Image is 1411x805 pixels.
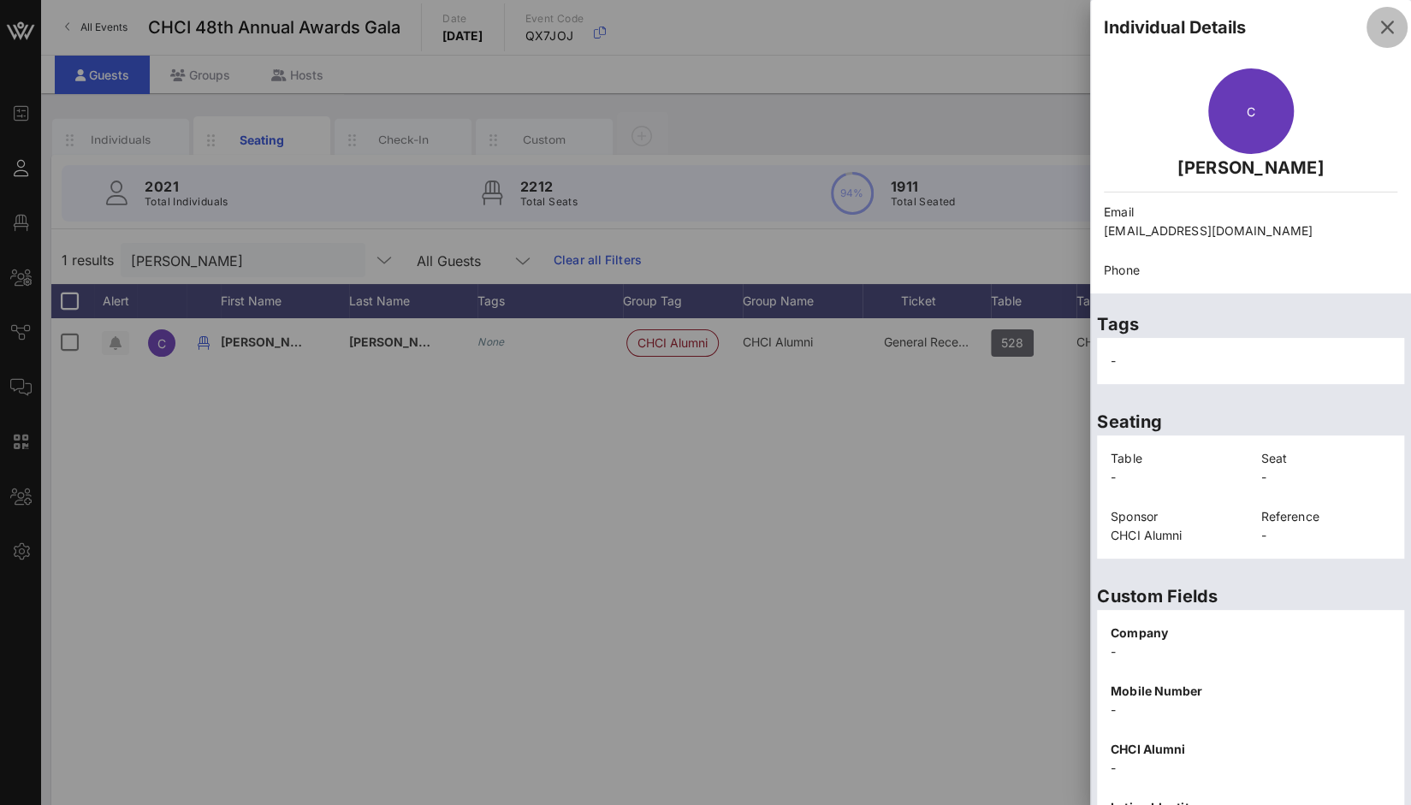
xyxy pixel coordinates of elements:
p: - [1111,701,1390,719]
div: Individual Details [1104,15,1246,40]
p: Mobile Number [1111,682,1390,701]
p: Custom Fields [1097,583,1404,610]
p: Table [1111,449,1241,468]
span: C [1246,104,1254,119]
p: Company [1111,624,1390,642]
p: - [1261,468,1391,487]
p: Phone [1104,261,1397,280]
p: Seating [1097,408,1404,435]
p: - [1261,526,1391,545]
p: Tags [1097,311,1404,338]
p: - [1111,468,1241,487]
p: Reference [1261,507,1391,526]
p: Sponsor [1111,507,1241,526]
p: [EMAIL_ADDRESS][DOMAIN_NAME] [1104,222,1397,240]
p: Seat [1261,449,1391,468]
p: - [1111,642,1390,661]
p: CHCI Alumni [1111,526,1241,545]
p: CHCI Alumni [1111,740,1390,759]
span: - [1111,353,1116,368]
p: - [1111,759,1390,778]
p: Email [1104,203,1397,222]
p: [PERSON_NAME] [1104,154,1397,181]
